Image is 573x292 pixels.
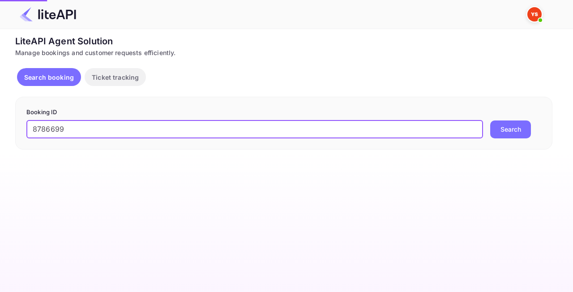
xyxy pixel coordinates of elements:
[527,7,542,21] img: Yandex Support
[26,120,483,138] input: Enter Booking ID (e.g., 63782194)
[15,34,552,48] div: LiteAPI Agent Solution
[20,7,76,21] img: LiteAPI Logo
[24,73,74,82] p: Search booking
[15,48,552,57] div: Manage bookings and customer requests efficiently.
[490,120,531,138] button: Search
[26,108,541,117] p: Booking ID
[92,73,139,82] p: Ticket tracking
